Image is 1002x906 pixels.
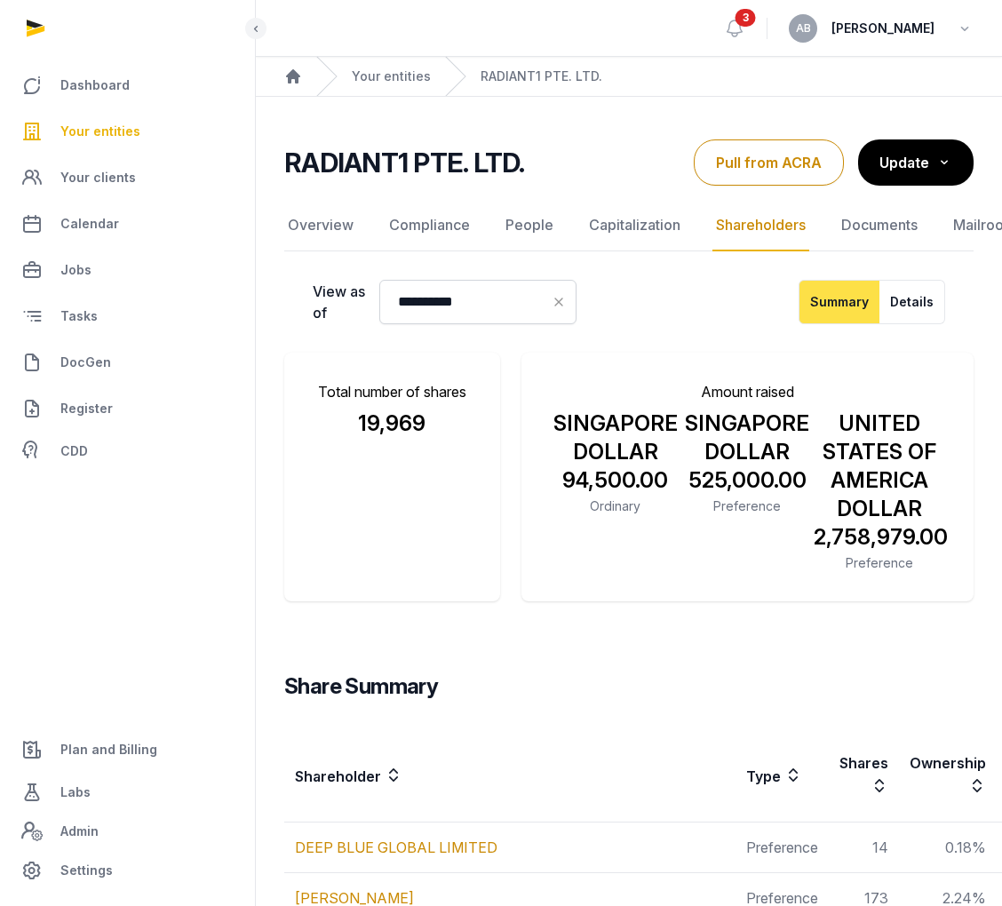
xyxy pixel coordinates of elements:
[14,64,241,107] a: Dashboard
[712,200,809,251] a: Shareholders
[831,18,934,39] span: [PERSON_NAME]
[14,433,241,469] a: CDD
[60,213,119,234] span: Calendar
[60,75,130,96] span: Dashboard
[284,147,525,179] h2: RADIANT1 PTE. LTD.
[829,823,899,873] td: 14
[481,68,602,85] a: RADIANT1 PTE. LTD.
[60,121,140,142] span: Your entities
[60,167,136,188] span: Your clients
[313,281,365,323] label: View as of
[14,387,241,430] a: Register
[829,729,899,823] th: Shares
[313,409,472,438] div: 19,969
[550,381,945,402] p: Amount raised
[60,860,113,881] span: Settings
[14,110,241,153] a: Your entities
[879,280,945,324] button: Details
[14,341,241,384] a: DocGen
[789,14,817,43] button: AB
[379,280,577,324] input: Datepicker input
[838,200,921,251] a: Documents
[590,498,640,513] span: Ordinary
[256,57,1002,97] nav: Breadcrumb
[284,200,357,251] a: Overview
[736,823,829,873] td: Preference
[60,259,91,281] span: Jobs
[14,771,241,814] a: Labs
[814,410,948,550] span: UNITED STATES OF AMERICA DOLLAR 2,758,979.00
[14,249,241,291] a: Jobs
[713,498,781,513] span: Preference
[899,729,997,823] th: Ownership
[60,352,111,373] span: DocGen
[14,203,241,245] a: Calendar
[295,838,497,856] a: DEEP BLUE GLOBAL LIMITED
[899,823,997,873] td: 0.18%
[14,814,241,849] a: Admin
[386,200,473,251] a: Compliance
[60,821,99,842] span: Admin
[585,200,684,251] a: Capitalization
[14,295,241,338] a: Tasks
[284,200,974,251] nav: Tabs
[60,782,91,803] span: Labs
[14,728,241,771] a: Plan and Billing
[352,68,431,85] a: Your entities
[284,729,736,823] th: Shareholder
[553,410,678,493] span: SINGAPORE DOLLAR 94,500.00
[858,139,974,186] button: Update
[60,739,157,760] span: Plan and Billing
[60,306,98,327] span: Tasks
[736,9,756,27] span: 3
[14,849,241,892] a: Settings
[846,555,913,570] span: Preference
[796,23,811,34] span: AB
[502,200,557,251] a: People
[694,139,844,186] button: Pull from ACRA
[60,441,88,462] span: CDD
[685,410,809,493] span: SINGAPORE DOLLAR 525,000.00
[736,729,829,823] th: Type
[799,280,880,324] button: Summary
[14,156,241,199] a: Your clients
[313,381,472,402] p: Total number of shares
[60,398,113,419] span: Register
[879,154,929,171] span: Update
